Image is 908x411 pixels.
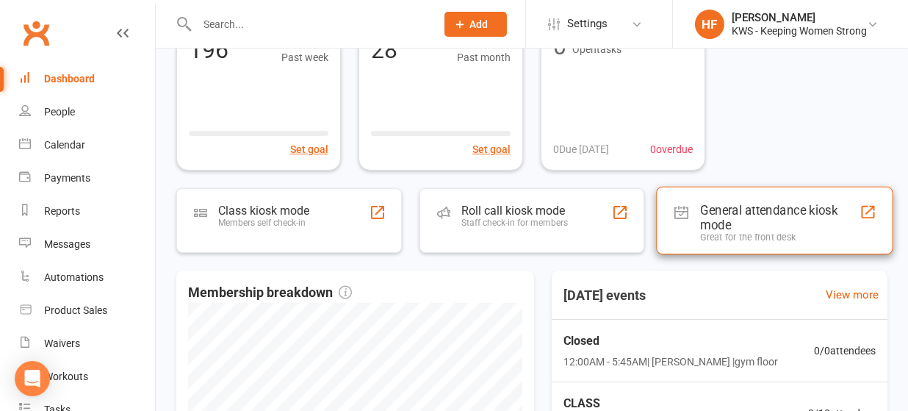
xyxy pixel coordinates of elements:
[461,218,568,228] div: Staff check-in for members
[44,371,88,382] div: Workouts
[218,218,309,228] div: Members self check-in
[472,141,511,157] button: Set goal
[444,12,507,37] button: Add
[457,49,511,65] span: Past month
[19,228,155,261] a: Messages
[44,106,75,118] div: People
[19,327,155,360] a: Waivers
[19,360,155,393] a: Workouts
[18,15,54,51] a: Clubworx
[826,286,879,304] a: View more
[19,62,155,96] a: Dashboard
[188,282,352,304] span: Membership breakdown
[19,294,155,327] a: Product Sales
[371,38,397,62] div: 28
[44,337,80,349] div: Waivers
[19,162,155,195] a: Payments
[44,139,85,151] div: Calendar
[290,141,328,157] button: Set goal
[650,141,693,157] span: 0 overdue
[701,202,860,232] div: General attendance kiosk mode
[701,232,860,243] div: Great for the front desk
[553,141,609,157] span: 0 Due [DATE]
[695,10,724,39] div: HF
[461,204,568,218] div: Roll call kiosk mode
[218,204,309,218] div: Class kiosk mode
[44,205,80,217] div: Reports
[470,18,489,30] span: Add
[572,43,621,55] span: Open tasks
[19,129,155,162] a: Calendar
[563,354,778,370] span: 12:00AM - 5:45AM | [PERSON_NAME] | gym floor
[563,332,778,351] span: Closed
[44,238,90,250] div: Messages
[44,304,107,316] div: Product Sales
[44,271,104,283] div: Automations
[553,35,566,58] div: 0
[814,343,876,359] span: 0 / 0 attendees
[15,361,50,396] div: Open Intercom Messenger
[19,261,155,294] a: Automations
[732,11,867,24] div: [PERSON_NAME]
[567,7,608,40] span: Settings
[44,172,90,184] div: Payments
[44,73,95,85] div: Dashboard
[281,49,328,65] span: Past week
[192,14,425,35] input: Search...
[552,282,657,309] h3: [DATE] events
[19,96,155,129] a: People
[732,24,867,37] div: KWS - Keeping Women Strong
[189,38,228,62] div: 196
[19,195,155,228] a: Reports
